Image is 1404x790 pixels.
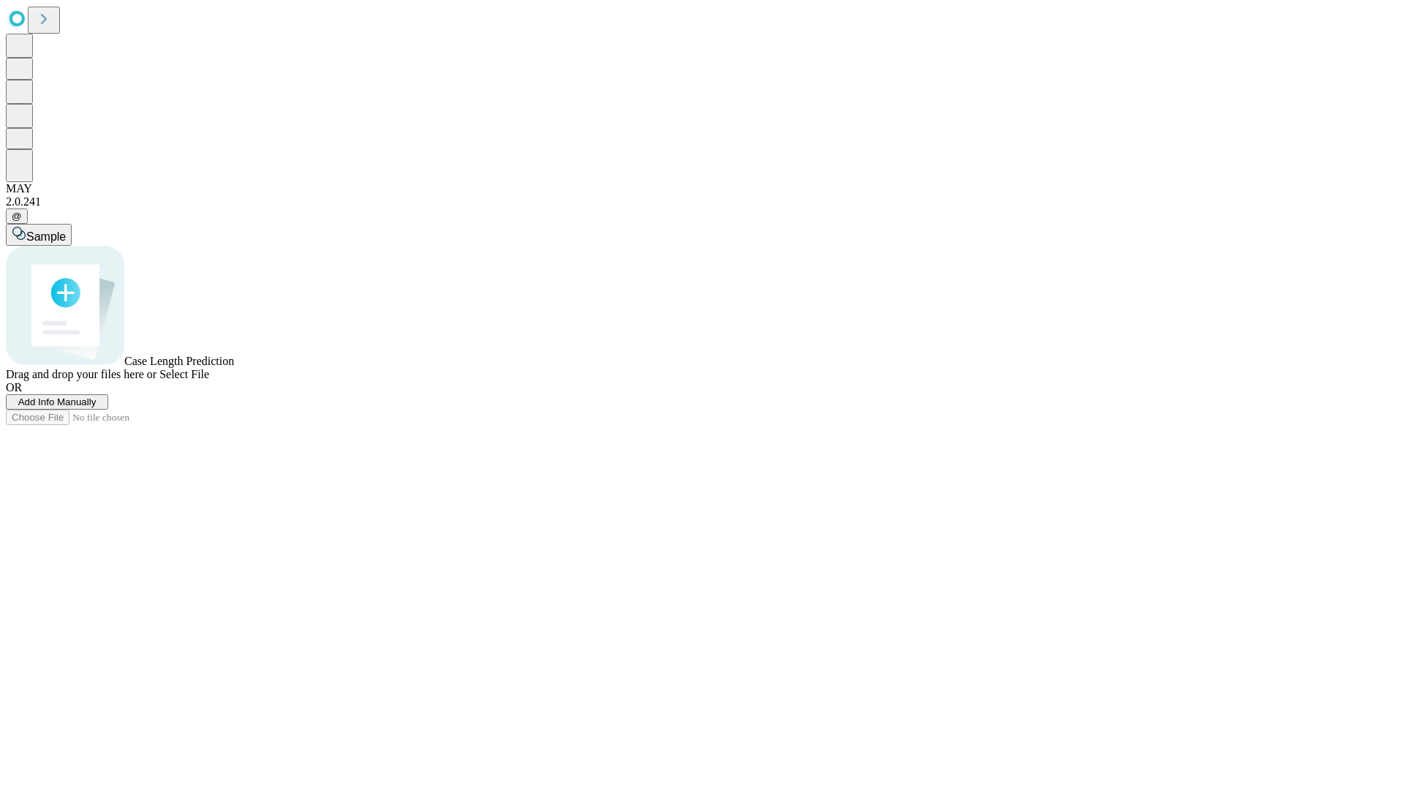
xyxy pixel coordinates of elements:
div: MAY [6,182,1398,195]
button: Sample [6,224,72,246]
span: Case Length Prediction [124,355,234,367]
button: Add Info Manually [6,394,108,410]
span: Add Info Manually [18,396,97,407]
button: @ [6,208,28,224]
span: Sample [26,230,66,243]
span: Drag and drop your files here or [6,368,156,380]
div: 2.0.241 [6,195,1398,208]
span: OR [6,381,22,394]
span: @ [12,211,22,222]
span: Select File [159,368,209,380]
